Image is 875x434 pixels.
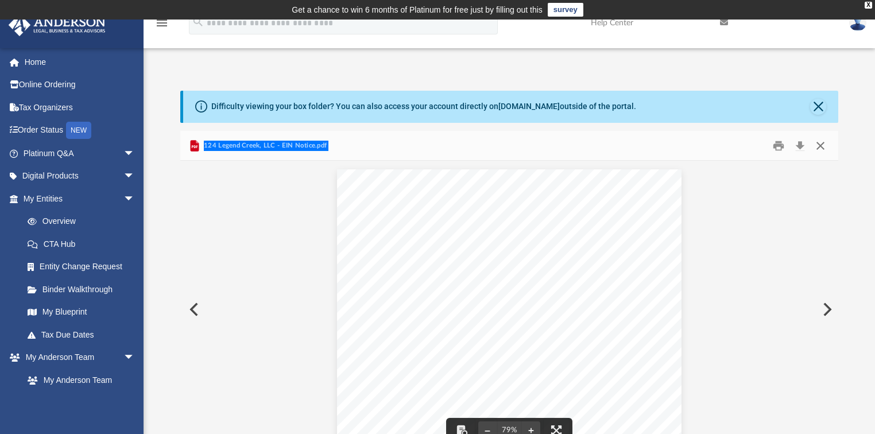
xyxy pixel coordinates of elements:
[8,346,146,369] a: My Anderson Teamarrow_drop_down
[8,51,152,73] a: Home
[16,301,146,324] a: My Blueprint
[16,369,141,392] a: My Anderson Team
[8,142,152,165] a: Platinum Q&Aarrow_drop_down
[292,3,543,17] div: Get a chance to win 6 months of Platinum for free just by filling out this
[767,137,790,154] button: Print
[66,122,91,139] div: NEW
[16,255,152,278] a: Entity Change Request
[789,137,810,154] button: Download
[8,187,152,210] a: My Entitiesarrow_drop_down
[16,210,152,233] a: Overview
[8,73,152,96] a: Online Ordering
[123,142,146,165] span: arrow_drop_down
[8,165,152,188] a: Digital Productsarrow_drop_down
[16,232,152,255] a: CTA Hub
[497,427,522,434] div: Current zoom level
[16,278,152,301] a: Binder Walkthrough
[202,141,327,151] span: 124 Legend Creek, LLC - EIN Notice.pdf
[814,293,839,325] button: Next File
[155,16,169,30] i: menu
[192,15,204,28] i: search
[810,99,826,115] button: Close
[16,392,146,414] a: Anderson System
[5,14,109,36] img: Anderson Advisors Platinum Portal
[16,323,152,346] a: Tax Due Dates
[8,96,152,119] a: Tax Organizers
[810,137,831,154] button: Close
[180,293,206,325] button: Previous File
[123,346,146,370] span: arrow_drop_down
[548,3,583,17] a: survey
[8,119,152,142] a: Order StatusNEW
[123,165,146,188] span: arrow_drop_down
[155,22,169,30] a: menu
[123,187,146,211] span: arrow_drop_down
[865,2,872,9] div: close
[849,14,866,31] img: User Pic
[211,100,636,113] div: Difficulty viewing your box folder? You can also access your account directly on outside of the p...
[498,102,560,111] a: [DOMAIN_NAME]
